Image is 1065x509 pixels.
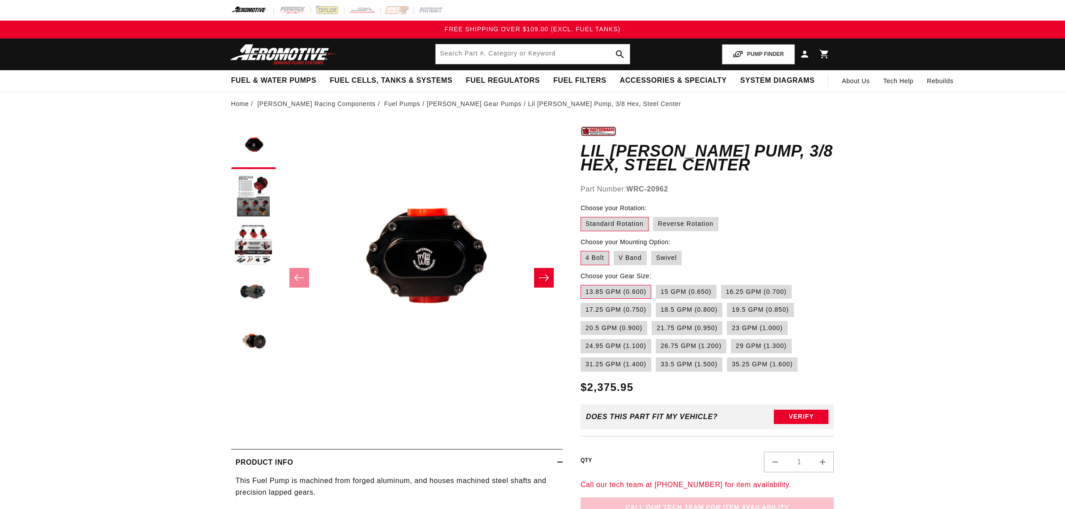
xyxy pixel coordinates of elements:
summary: Fuel Regulators [459,70,546,91]
button: Load image 3 in gallery view [231,223,276,267]
label: 16.25 GPM (0.700) [721,285,792,299]
input: Search by Part Number, Category or Keyword [436,44,630,64]
span: Rebuilds [927,76,953,86]
span: FREE SHIPPING OVER $109.00 (EXCL. FUEL TANKS) [445,25,620,33]
label: 33.5 GPM (1.500) [656,357,722,372]
summary: Product Info [231,450,563,475]
summary: Fuel Filters [547,70,613,91]
a: Fuel Pumps [384,99,420,109]
summary: Fuel Cells, Tanks & Systems [323,70,459,91]
label: V Band [614,251,647,265]
media-gallery: Gallery Viewer [231,124,563,431]
span: Tech Help [883,76,914,86]
label: 18.5 GPM (0.800) [656,303,722,317]
nav: breadcrumbs [231,99,834,109]
summary: Tech Help [877,70,921,92]
label: 4 Bolt [581,251,609,265]
label: 24.95 GPM (1.100) [581,339,651,353]
div: Part Number: [581,183,834,195]
span: Fuel Filters [553,76,607,85]
button: Slide left [289,268,309,288]
label: 21.75 GPM (0.950) [652,321,722,335]
label: 15 GPM (0.650) [656,285,717,299]
div: Does This part fit My vehicle? [586,413,718,421]
button: search button [610,44,630,64]
h1: Lil [PERSON_NAME] Pump, 3/8 Hex, Steel Center [581,144,834,172]
summary: Fuel & Water Pumps [225,70,323,91]
label: QTY [581,457,592,464]
button: PUMP FINDER [722,44,794,64]
label: 19.5 GPM (0.850) [727,303,793,317]
button: Slide right [534,268,554,288]
span: Fuel Cells, Tanks & Systems [330,76,452,85]
a: [PERSON_NAME] Racing Components [257,99,375,109]
label: 17.25 GPM (0.750) [581,303,651,317]
span: About Us [842,77,870,85]
label: 20.5 GPM (0.900) [581,321,647,335]
label: Standard Rotation [581,217,649,231]
span: System Diagrams [740,76,815,85]
label: 35.25 GPM (1.600) [727,357,798,372]
a: Home [231,99,249,109]
label: 29 GPM (1.300) [731,339,792,353]
span: Fuel Regulators [466,76,539,85]
a: About Us [835,70,876,92]
button: Load image 5 in gallery view [231,321,276,366]
strong: WRC-20962 [626,185,668,193]
legend: Choose your Mounting Option: [581,238,671,247]
summary: System Diagrams [734,70,821,91]
label: 31.25 GPM (1.400) [581,357,651,372]
li: Lil [PERSON_NAME] Pump, 3/8 Hex, Steel Center [528,99,681,109]
a: Call our tech team at [PHONE_NUMBER] for item availability. [581,481,791,488]
label: 23 GPM (1.000) [727,321,788,335]
h2: Product Info [236,457,293,468]
span: Fuel & Water Pumps [231,76,317,85]
button: Load image 2 in gallery view [231,174,276,218]
legend: Choose your Gear Size: [581,271,652,281]
label: Swivel [651,251,682,265]
span: Accessories & Specialty [620,76,727,85]
button: Load image 1 in gallery view [231,124,276,169]
label: Reverse Rotation [653,217,718,231]
li: [PERSON_NAME] Gear Pumps [427,99,528,109]
img: Aeromotive [228,44,339,65]
summary: Rebuilds [920,70,960,92]
label: 13.85 GPM (0.600) [581,285,651,299]
span: $2,375.95 [581,379,633,395]
summary: Accessories & Specialty [613,70,734,91]
button: Load image 4 in gallery view [231,272,276,317]
button: Verify [774,410,828,424]
legend: Choose your Rotation: [581,204,648,213]
label: 26.75 GPM (1.200) [656,339,726,353]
